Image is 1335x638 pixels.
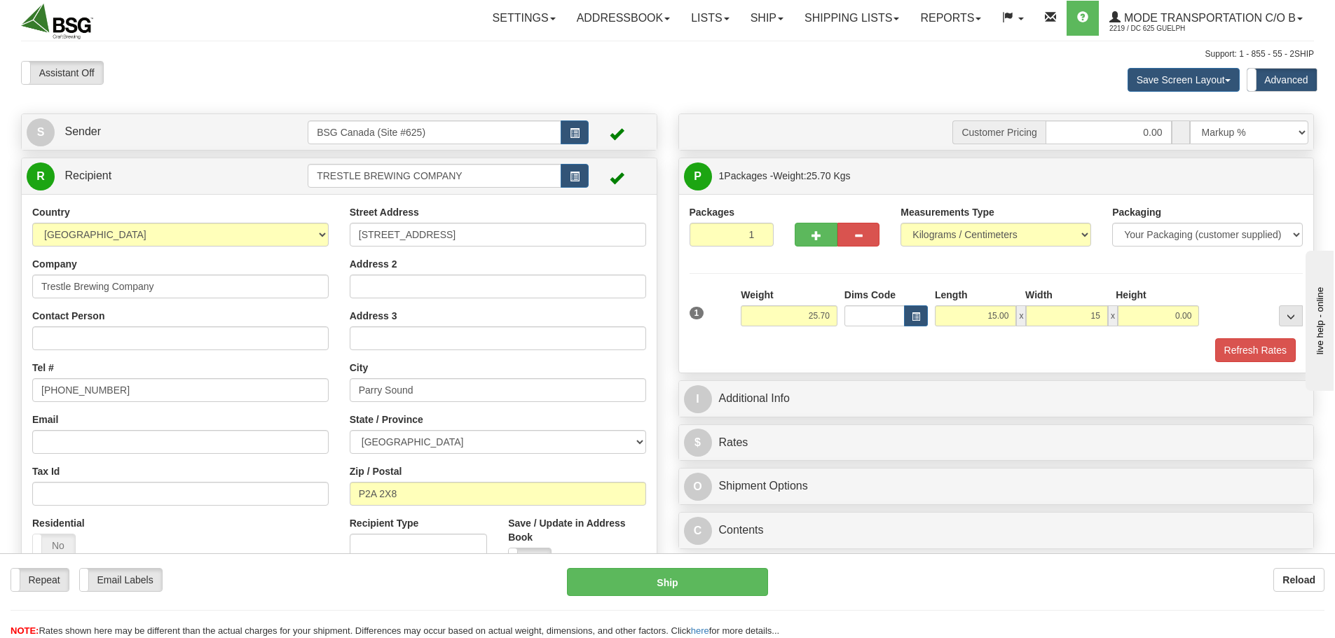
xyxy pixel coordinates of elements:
[1116,288,1146,302] label: Height
[1279,305,1303,326] div: ...
[1108,305,1118,326] span: x
[794,1,910,36] a: Shipping lists
[32,412,58,427] label: Email
[1282,574,1315,585] b: Reload
[773,170,850,181] span: Weight:
[719,162,851,190] span: Packages -
[952,120,1045,144] span: Customer Pricing
[32,257,77,271] label: Company
[32,464,60,478] label: Tax Id
[684,385,712,413] span: I
[22,62,103,84] label: Assistant Off
[935,288,968,302] label: Length
[834,170,851,181] span: Kgs
[32,309,104,323] label: Contact Person
[1215,338,1296,362] button: Refresh Rates
[32,361,54,375] label: Tel #
[684,516,1309,545] a: CContents
[350,257,397,271] label: Address 2
[27,118,308,146] a: S Sender
[1247,69,1317,91] label: Advanced
[350,464,402,478] label: Zip / Postal
[80,569,162,591] label: Email Labels
[684,517,712,545] span: C
[509,548,551,571] label: No
[684,429,1309,457] a: $Rates
[1025,288,1053,302] label: Width
[566,1,681,36] a: Addressbook
[21,48,1314,60] div: Support: 1 - 855 - 55 - 2SHIP
[11,625,39,636] span: NOTE:
[684,162,1309,190] a: P 1Packages -Weight:25.70 Kgs
[27,162,277,190] a: R Recipient
[844,288,896,302] label: Dims Code
[1121,12,1296,24] span: Mode Transportation c/o B
[690,307,704,319] span: 1
[1109,22,1214,36] span: 2219 / DC 625 Guelph
[1273,568,1324,592] button: Reload
[567,568,768,596] button: Ship
[21,4,93,39] img: logo2219.jpg
[32,205,70,219] label: Country
[27,162,55,190] span: R
[1112,205,1161,219] label: Packaging
[684,429,712,457] span: $
[350,412,423,427] label: State / Province
[680,1,739,36] a: Lists
[350,309,397,323] label: Address 3
[64,169,111,181] span: Recipient
[33,534,75,557] label: No
[482,1,566,36] a: Settings
[308,164,561,188] input: Recipient Id
[684,472,1309,501] a: OShipment Options
[741,288,773,302] label: Weight
[350,516,419,530] label: Recipient Type
[1303,247,1334,390] iframe: chat widget
[1099,1,1313,36] a: Mode Transportation c/o B 2219 / DC 625 Guelph
[350,223,646,247] input: Enter a location
[27,118,55,146] span: S
[508,516,645,544] label: Save / Update in Address Book
[684,384,1309,413] a: IAdditional Info
[910,1,992,36] a: Reports
[308,120,561,144] input: Sender Id
[32,516,85,530] label: Residential
[807,170,831,181] span: 25.70
[350,205,419,219] label: Street Address
[11,12,130,22] div: live help - online
[11,569,69,591] label: Repeat
[719,170,725,181] span: 1
[64,125,101,137] span: Sender
[684,162,712,190] span: P
[690,205,735,219] label: Packages
[901,205,994,219] label: Measurements Type
[691,625,709,636] a: here
[684,473,712,501] span: O
[1016,305,1026,326] span: x
[1128,68,1240,92] button: Save Screen Layout
[740,1,794,36] a: Ship
[350,361,368,375] label: City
